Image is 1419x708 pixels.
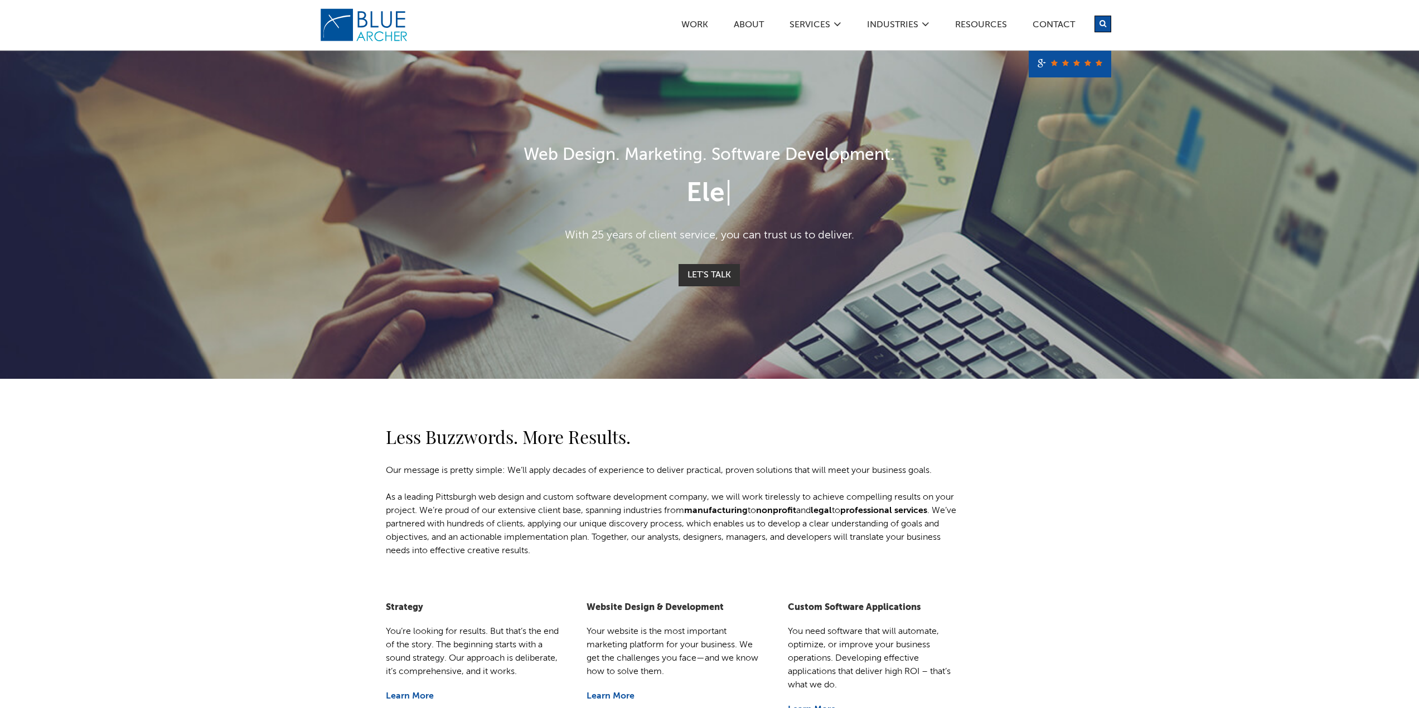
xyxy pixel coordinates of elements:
span: | [725,180,732,207]
a: ABOUT [733,21,764,32]
h2: Less Buzzwords. More Results. [386,423,966,450]
a: Industries [866,21,919,32]
a: Work [681,21,709,32]
p: Our message is pretty simple: We’ll apply decades of experience to deliver practical, proven solu... [386,464,966,477]
span: Ele [686,180,725,207]
a: professional services [840,506,927,515]
a: Resources [955,21,1008,32]
a: nonprofit [756,506,796,515]
a: legal [811,506,832,515]
a: Let's Talk [679,264,740,286]
h5: Website Design & Development [587,602,765,614]
h5: Custom Software Applications [788,602,966,614]
p: With 25 years of client service, you can trust us to deliver. [386,227,1033,244]
a: Contact [1032,21,1076,32]
p: You need software that will automate, optimize, or improve your business operations. Developing e... [788,625,966,692]
p: You’re looking for results. But that’s the end of the story. The beginning starts with a sound st... [386,625,564,678]
a: Learn More [386,692,434,701]
a: Learn More [587,692,635,701]
a: manufacturing [684,506,748,515]
a: SERVICES [789,21,831,32]
p: Your website is the most important marketing platform for your business. We get the challenges yo... [587,625,765,678]
p: As a leading Pittsburgh web design and custom software development company, we will work tireless... [386,491,966,558]
h5: Strategy [386,602,564,614]
img: Blue Archer Logo [319,8,409,42]
h1: Web Design. Marketing. Software Development. [386,143,1033,168]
